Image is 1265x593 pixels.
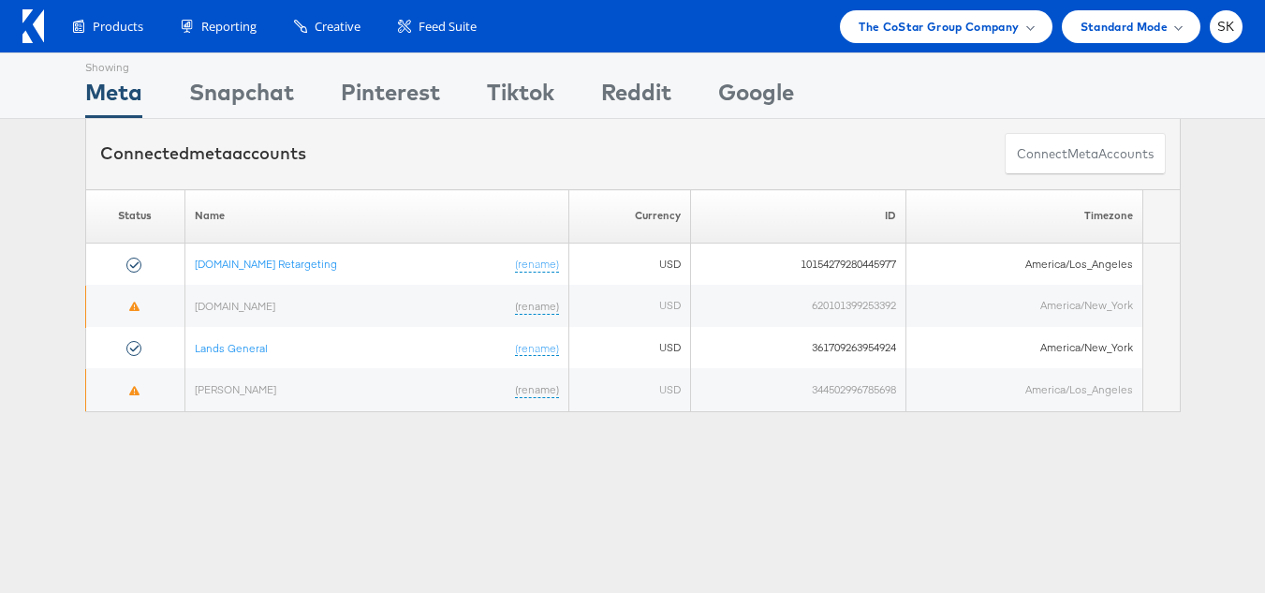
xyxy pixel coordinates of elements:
td: USD [568,285,691,327]
a: [PERSON_NAME] [195,381,276,395]
div: Meta [85,76,142,118]
td: 10154279280445977 [691,243,905,285]
th: Name [184,189,568,243]
a: (rename) [515,340,559,356]
td: 361709263954924 [691,327,905,369]
td: USD [568,368,691,410]
div: Google [718,76,794,118]
span: Feed Suite [419,18,477,36]
div: Connected accounts [100,141,306,166]
span: Reporting [201,18,257,36]
td: 344502996785698 [691,368,905,410]
td: America/Los_Angeles [905,243,1143,285]
span: Standard Mode [1081,17,1168,37]
span: Creative [315,18,360,36]
div: Tiktok [487,76,554,118]
a: (rename) [515,256,559,272]
a: [DOMAIN_NAME] [195,298,275,312]
th: Currency [568,189,691,243]
div: Showing [85,53,142,76]
span: The CoStar Group Company [859,17,1019,37]
div: Snapchat [189,76,294,118]
a: (rename) [515,381,559,397]
div: Reddit [601,76,671,118]
a: (rename) [515,298,559,314]
td: America/New_York [905,327,1143,369]
span: meta [189,142,232,164]
a: Lands General [195,340,268,354]
span: SK [1217,21,1235,33]
td: 620101399253392 [691,285,905,327]
td: America/New_York [905,285,1143,327]
th: Status [85,189,184,243]
td: USD [568,327,691,369]
button: ConnectmetaAccounts [1005,133,1166,175]
div: Pinterest [341,76,440,118]
a: [DOMAIN_NAME] Retargeting [195,256,337,270]
td: USD [568,243,691,285]
th: ID [691,189,905,243]
td: America/Los_Angeles [905,368,1143,410]
th: Timezone [905,189,1143,243]
span: meta [1067,145,1098,163]
span: Products [93,18,143,36]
